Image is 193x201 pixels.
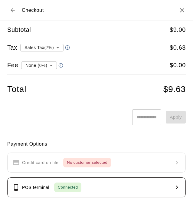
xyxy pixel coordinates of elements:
[7,5,44,16] div: Checkout
[163,84,186,95] h4: $ 9.63
[7,84,26,95] h4: Total
[7,26,31,34] h5: Subtotal
[170,61,186,69] h5: $ 0.00
[170,44,186,52] h5: $ 0.63
[178,7,186,14] button: Close
[7,5,18,16] button: Back to cart
[54,184,81,191] span: Connected
[170,26,186,34] h5: $ 9.00
[7,61,18,69] h5: Fee
[7,177,186,197] button: POS terminalConnected
[21,60,57,71] div: None (0%)
[7,44,17,52] h5: Tax
[20,42,64,53] div: Sales Tax ( 7 %)
[22,184,49,191] p: POS terminal
[7,140,186,148] h6: Payment Options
